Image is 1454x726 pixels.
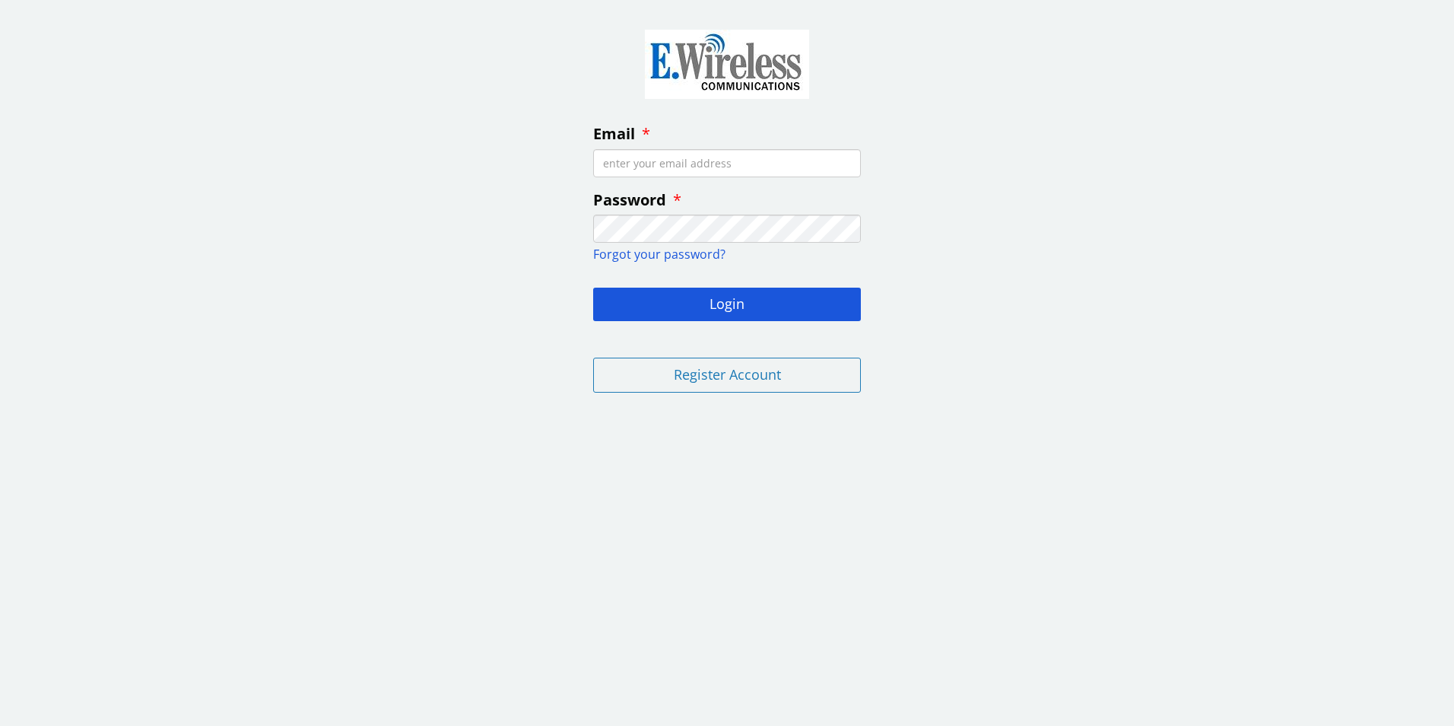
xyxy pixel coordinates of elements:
input: enter your email address [593,149,861,177]
button: Login [593,288,861,321]
a: Forgot your password? [593,246,725,263]
span: Email [593,123,635,144]
button: Register Account [593,358,861,393]
span: Password [593,189,666,210]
